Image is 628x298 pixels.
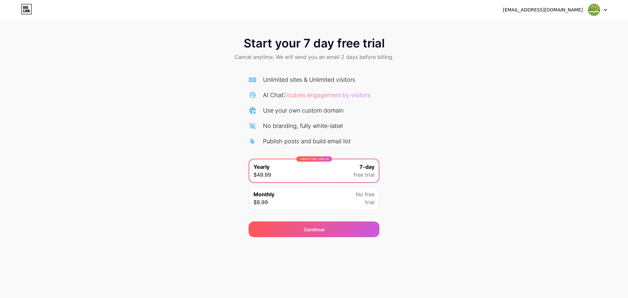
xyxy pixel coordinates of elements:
[365,198,375,206] span: trial
[296,156,332,162] div: LIMITED TIME : 50% off
[356,190,375,198] span: No free
[503,7,583,13] div: [EMAIL_ADDRESS][DOMAIN_NAME]
[253,198,268,206] span: $8.99
[263,75,355,84] div: Unlimited sites & Unlimited visitors
[253,190,274,198] span: Monthly
[253,171,271,179] span: $49.99
[354,171,375,179] span: free trial
[283,92,370,98] span: Doubles engagement by visitors
[253,163,270,171] span: Yearly
[244,37,385,50] span: Start your 7 day free trial
[263,91,370,99] div: AI Chat
[235,53,393,61] span: Cancel anytime. We will send you an email 2 days before billing.
[359,163,375,171] span: 7-day
[263,106,343,115] div: Use your own custom domain
[588,4,600,16] img: tuoitrenonglamtphcm
[263,121,343,130] div: No branding, fully white-label
[263,137,351,146] div: Publish posts and build email list
[304,226,324,233] span: Continue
